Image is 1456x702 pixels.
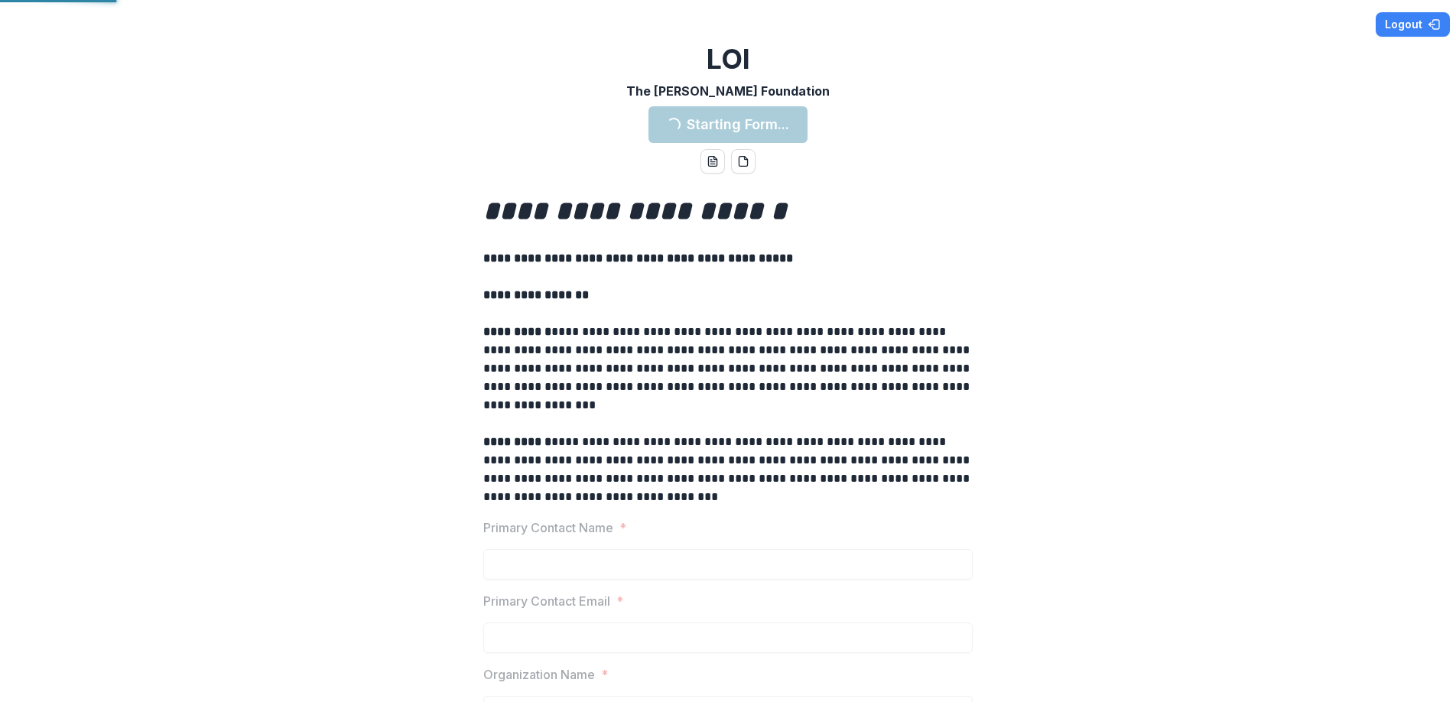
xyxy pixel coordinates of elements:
[731,149,756,174] button: pdf-download
[648,106,808,143] button: Starting Form...
[483,665,595,684] p: Organization Name
[483,592,610,610] p: Primary Contact Email
[626,82,830,100] p: The [PERSON_NAME] Foundation
[483,518,613,537] p: Primary Contact Name
[707,43,750,76] h2: LOI
[1376,12,1450,37] button: Logout
[700,149,725,174] button: word-download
